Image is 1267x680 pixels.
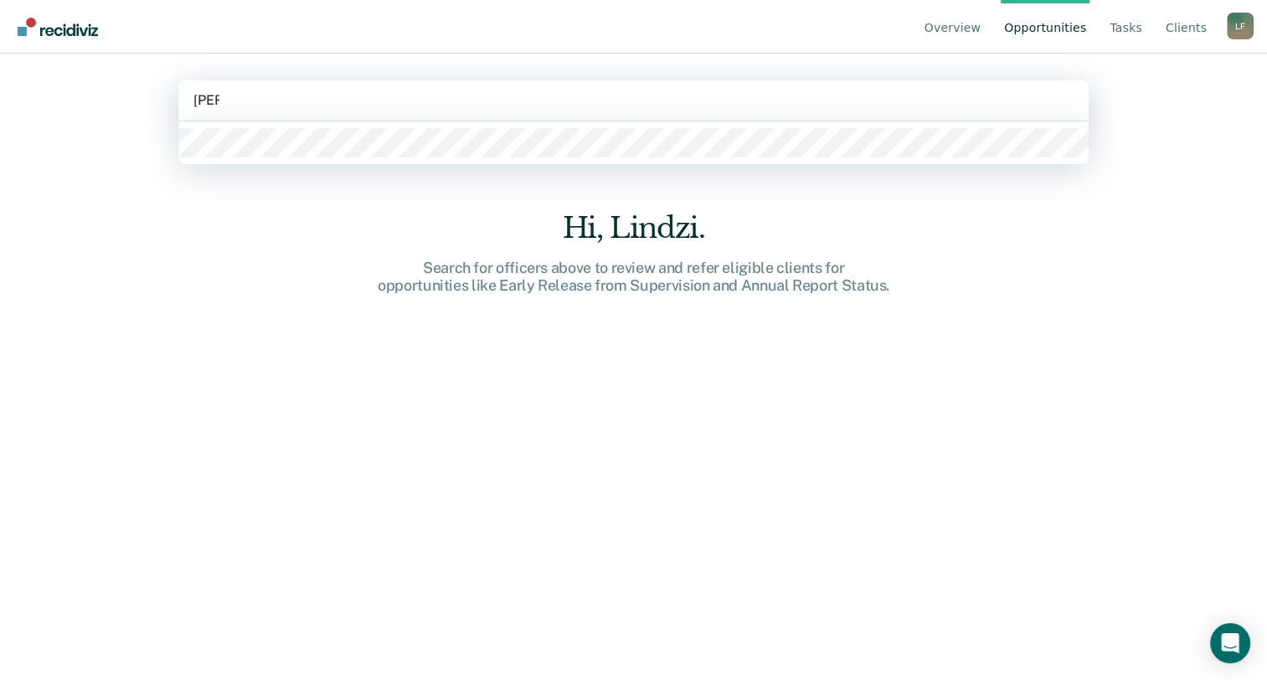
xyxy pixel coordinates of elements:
[366,259,902,295] div: Search for officers above to review and refer eligible clients for opportunities like Early Relea...
[18,18,98,36] img: Recidiviz
[1210,623,1250,663] div: Open Intercom Messenger
[366,211,902,245] div: Hi, Lindzi.
[1227,13,1254,39] div: L F
[1227,13,1254,39] button: Profile dropdown button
